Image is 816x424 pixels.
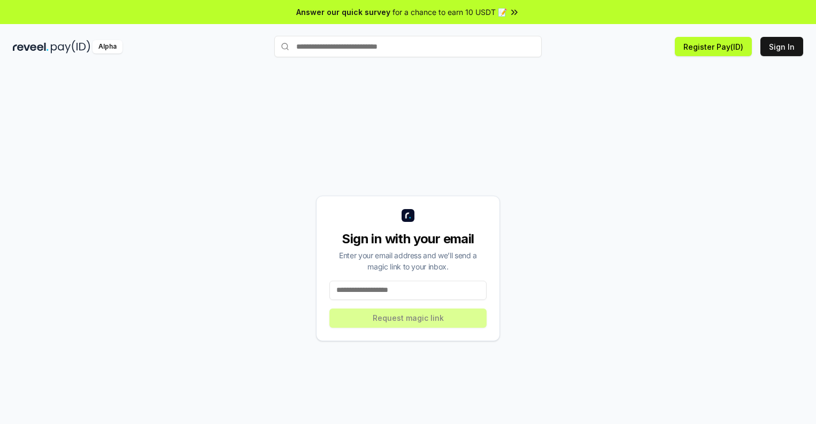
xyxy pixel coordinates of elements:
div: Enter your email address and we’ll send a magic link to your inbox. [329,250,487,272]
span: for a chance to earn 10 USDT 📝 [392,6,507,18]
div: Sign in with your email [329,230,487,248]
div: Alpha [93,40,122,53]
span: Answer our quick survey [296,6,390,18]
img: pay_id [51,40,90,53]
img: reveel_dark [13,40,49,53]
img: logo_small [402,209,414,222]
button: Sign In [760,37,803,56]
button: Register Pay(ID) [675,37,752,56]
